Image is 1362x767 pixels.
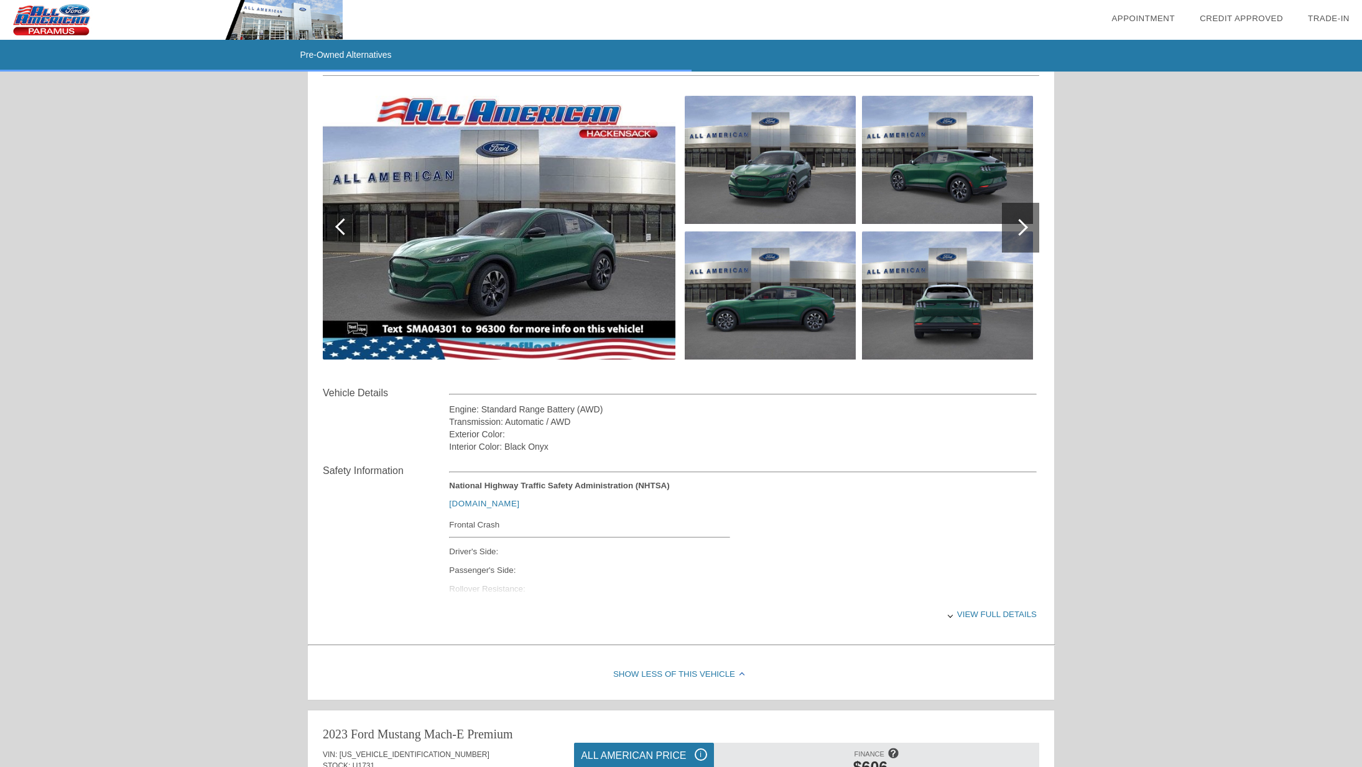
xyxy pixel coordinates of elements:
[449,561,730,580] div: Passenger's Side:
[1200,14,1283,23] a: Credit Approved
[855,750,884,758] span: FINANCE
[1308,14,1350,23] a: Trade-In
[685,231,856,360] img: 3.jpg
[308,650,1054,700] div: Show Less of this Vehicle
[449,403,1037,416] div: Engine: Standard Range Battery (AWD)
[323,750,337,759] span: VIN:
[449,481,669,490] strong: National Highway Traffic Safety Administration (NHTSA)
[467,725,512,743] div: Premium
[323,96,675,360] img: 1.jpg
[1111,14,1175,23] a: Appointment
[323,463,449,478] div: Safety Information
[862,231,1033,360] img: 5.jpg
[449,416,1037,428] div: Transmission: Automatic / AWD
[449,499,519,508] a: [DOMAIN_NAME]
[323,386,449,401] div: Vehicle Details
[449,440,1037,453] div: Interior Color: Black Onyx
[862,96,1033,224] img: 4.jpg
[449,517,730,532] div: Frontal Crash
[581,748,706,763] div: All American Price
[695,748,707,761] div: i
[340,750,489,759] span: [US_VEHICLE_IDENTIFICATION_NUMBER]
[449,542,730,561] div: Driver's Side:
[449,428,1037,440] div: Exterior Color:
[685,96,856,224] img: 2.jpg
[323,725,464,743] div: 2023 Ford Mustang Mach-E
[449,599,1037,630] div: View full details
